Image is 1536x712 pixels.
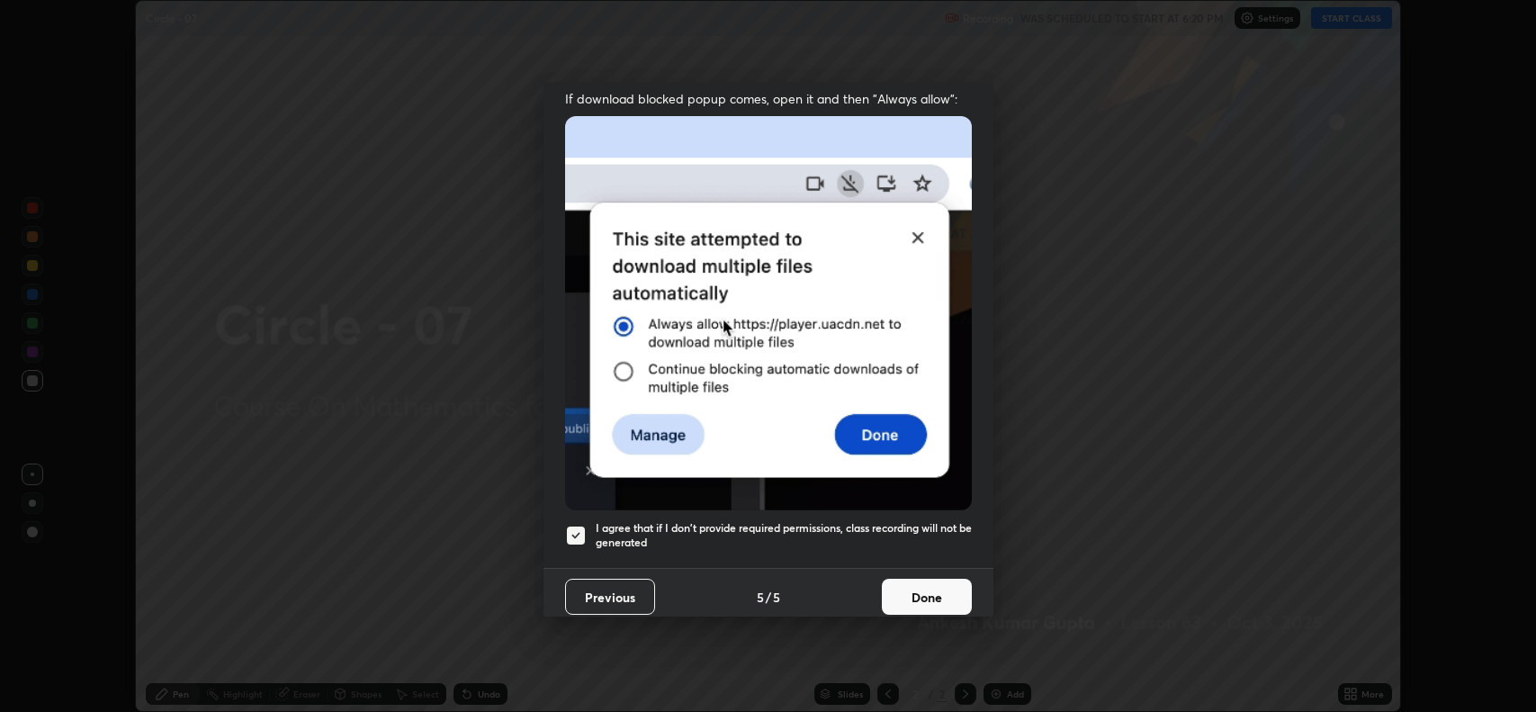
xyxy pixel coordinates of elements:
button: Previous [565,579,655,615]
span: If download blocked popup comes, open it and then "Always allow": [565,90,972,107]
h5: I agree that if I don't provide required permissions, class recording will not be generated [596,521,972,549]
img: downloads-permission-blocked.gif [565,116,972,509]
h4: 5 [773,588,780,607]
button: Done [882,579,972,615]
h4: / [766,588,771,607]
h4: 5 [757,588,764,607]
